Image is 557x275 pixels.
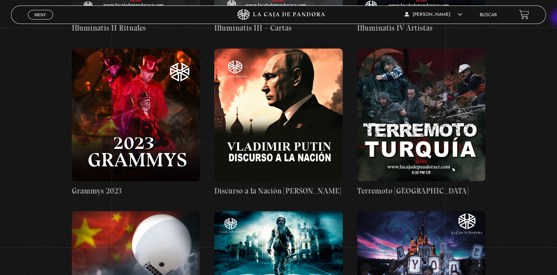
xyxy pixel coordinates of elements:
span: Menu [34,13,46,17]
span: [PERSON_NAME] [405,13,462,17]
a: Terremoto [GEOGRAPHIC_DATA] [357,49,486,197]
h4: Discurso a la Nación [PERSON_NAME] [214,185,343,197]
h4: Illuminatis III – Cartas [214,22,343,34]
h4: Illuminatis IV Artistas [357,22,486,34]
a: View your shopping cart [519,10,529,20]
span: Cerrar [32,19,49,24]
a: Grammys 2023 [72,49,200,197]
a: Discurso a la Nación [PERSON_NAME] [214,49,343,197]
a: Buscar [480,13,497,17]
h4: Terremoto [GEOGRAPHIC_DATA] [357,185,486,197]
h4: Illuminatis II Rituales [72,22,200,34]
h4: Grammys 2023 [72,185,200,197]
